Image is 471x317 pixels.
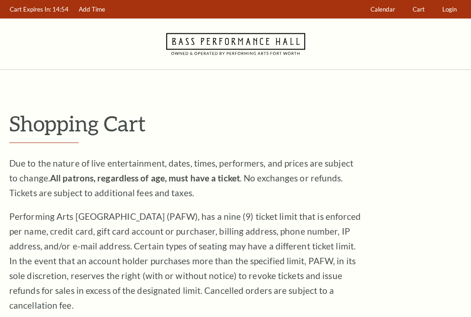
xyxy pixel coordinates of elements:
[366,0,400,19] a: Calendar
[9,158,353,198] span: Due to the nature of live entertainment, dates, times, performers, and prices are subject to chan...
[9,209,361,313] p: Performing Arts [GEOGRAPHIC_DATA] (PAFW), has a nine (9) ticket limit that is enforced per name, ...
[75,0,110,19] a: Add Time
[408,0,429,19] a: Cart
[10,6,51,13] span: Cart Expires In:
[9,112,462,135] p: Shopping Cart
[442,6,457,13] span: Login
[52,6,69,13] span: 14:54
[438,0,461,19] a: Login
[371,6,395,13] span: Calendar
[50,173,240,183] strong: All patrons, regardless of age, must have a ticket
[413,6,425,13] span: Cart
